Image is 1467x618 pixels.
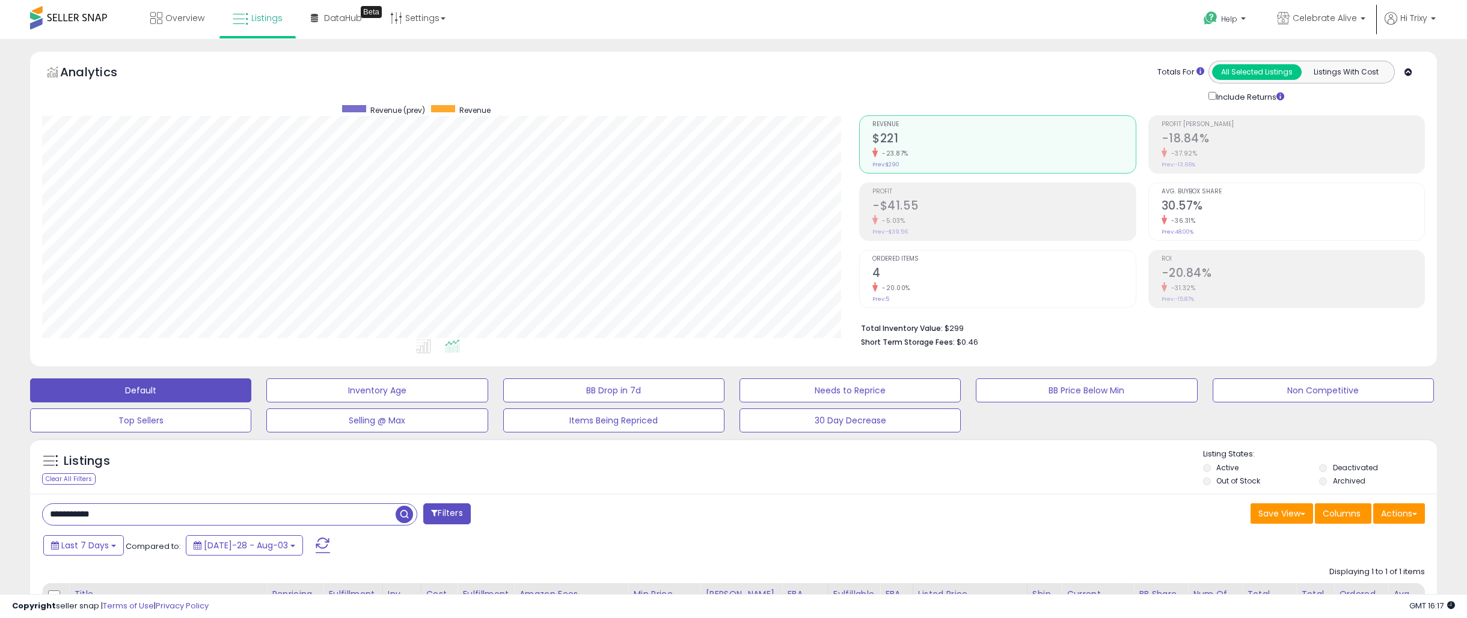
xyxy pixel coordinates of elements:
a: Help [1194,2,1258,39]
h2: -$41.55 [872,199,1135,215]
small: -36.31% [1167,216,1196,225]
span: Revenue (prev) [370,105,425,115]
label: Archived [1333,476,1365,486]
div: Total Rev. [1247,588,1291,613]
h5: Listings [64,453,110,470]
div: Totals For [1157,67,1204,78]
i: Get Help [1203,11,1218,26]
label: Active [1216,462,1239,473]
div: Fulfillable Quantity [833,588,875,613]
button: Columns [1315,503,1371,524]
span: Help [1221,14,1237,24]
h5: Analytics [60,64,141,83]
span: Revenue [872,121,1135,128]
button: Actions [1373,503,1425,524]
button: [DATE]-28 - Aug-03 [186,535,303,556]
button: All Selected Listings [1212,64,1302,80]
div: Current Buybox Price [1067,588,1129,613]
span: Columns [1323,507,1361,520]
div: Cost [426,588,453,601]
a: Hi Trixy [1385,12,1436,39]
button: Selling @ Max [266,408,488,432]
span: $0.46 [957,336,978,348]
div: Inv. value [388,588,416,613]
span: Celebrate Alive [1293,12,1357,24]
small: Prev: 5 [872,295,889,303]
button: 30 Day Decrease [740,408,961,432]
span: [DATE]-28 - Aug-03 [204,539,288,551]
a: Privacy Policy [156,600,209,611]
small: Prev: $290 [872,161,899,168]
button: Filters [423,503,470,524]
div: seller snap | | [12,601,209,612]
button: BB Drop in 7d [503,378,724,402]
span: DataHub [324,12,362,24]
label: Out of Stock [1216,476,1260,486]
div: BB Share 24h. [1139,588,1183,613]
span: Revenue [459,105,491,115]
div: Min Price [633,588,695,601]
span: ROI [1162,256,1424,262]
h2: -18.84% [1162,132,1424,148]
span: Overview [165,12,204,24]
button: Save View [1251,503,1313,524]
div: [PERSON_NAME] [705,588,777,601]
small: -23.87% [878,149,908,158]
span: Profit [872,189,1135,195]
button: Items Being Repriced [503,408,724,432]
button: Default [30,378,251,402]
li: $299 [861,320,1416,335]
b: Short Term Storage Fees: [861,337,955,347]
div: Tooltip anchor [361,6,382,18]
small: Prev: -13.66% [1162,161,1195,168]
h2: 30.57% [1162,199,1424,215]
button: Listings With Cost [1301,64,1391,80]
small: Prev: -15.87% [1162,295,1194,303]
div: Include Returns [1199,89,1299,103]
div: Ordered Items [1339,588,1383,613]
span: Hi Trixy [1400,12,1427,24]
button: Inventory Age [266,378,488,402]
small: -5.03% [878,216,905,225]
p: Listing States: [1203,449,1437,460]
strong: Copyright [12,600,56,611]
h2: -20.84% [1162,266,1424,282]
small: -37.92% [1167,149,1198,158]
div: Ship Price [1032,588,1056,613]
span: Listings [251,12,283,24]
button: Last 7 Days [43,535,124,556]
div: Listed Price [918,588,1022,601]
button: Top Sellers [30,408,251,432]
h2: 4 [872,266,1135,282]
small: Prev: 48.00% [1162,228,1193,235]
div: Clear All Filters [42,473,96,485]
b: Total Inventory Value: [861,323,943,333]
div: Amazon Fees [519,588,623,601]
div: Num of Comp. [1193,588,1237,613]
div: Fulfillment Cost [462,588,509,613]
label: Deactivated [1333,462,1378,473]
small: Prev: -$39.56 [872,228,908,235]
button: Non Competitive [1213,378,1434,402]
span: Profit [PERSON_NAME] [1162,121,1424,128]
small: -31.32% [1167,283,1196,292]
div: Title [74,588,262,601]
span: Avg. Buybox Share [1162,189,1424,195]
span: 2025-08-11 16:17 GMT [1409,600,1455,611]
button: Needs to Reprice [740,378,961,402]
button: BB Price Below Min [976,378,1197,402]
span: Compared to: [126,541,181,552]
div: Repricing [272,588,318,601]
span: Ordered Items [872,256,1135,262]
a: Terms of Use [103,600,154,611]
div: Fulfillment [328,588,377,601]
h2: $221 [872,132,1135,148]
span: Last 7 Days [61,539,109,551]
div: Displaying 1 to 1 of 1 items [1329,566,1425,578]
small: -20.00% [878,283,910,292]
